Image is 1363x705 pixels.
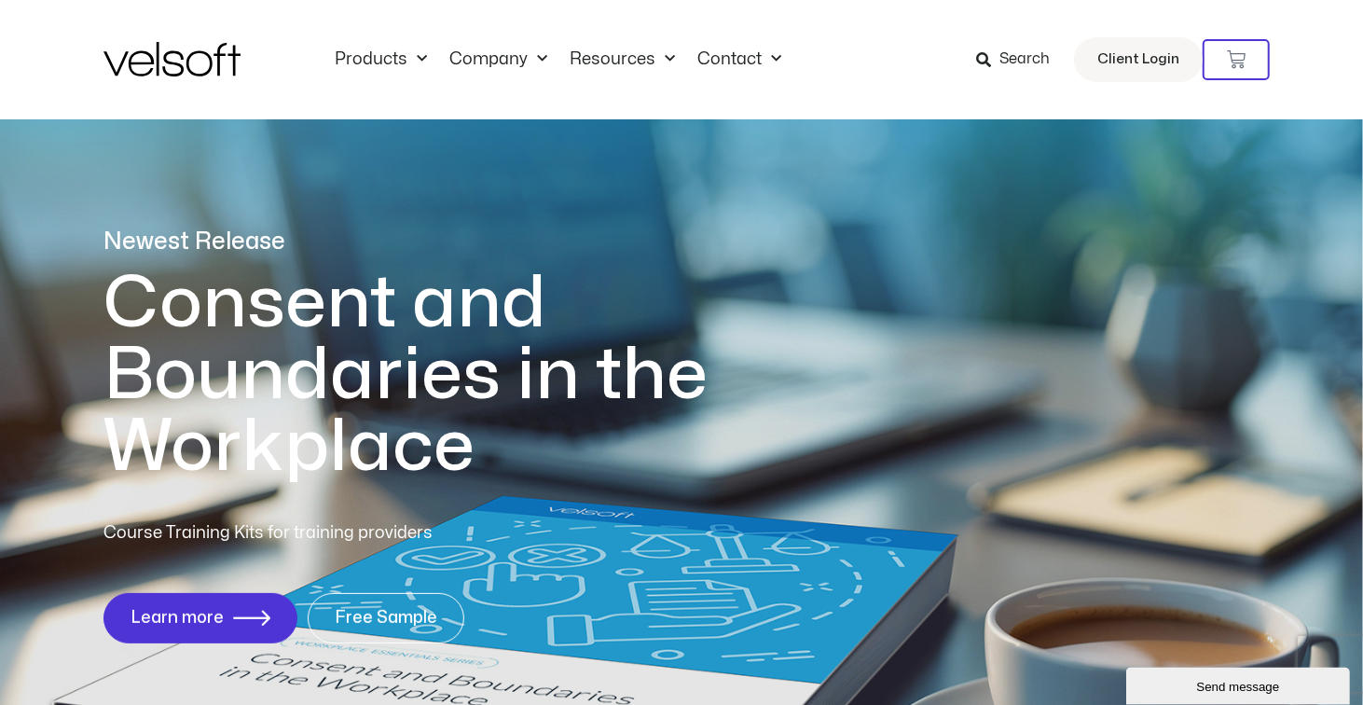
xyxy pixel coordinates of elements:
iframe: chat widget [1126,664,1354,705]
span: Search [999,48,1050,72]
span: Free Sample [335,609,437,628]
p: Newest Release [103,226,784,258]
a: ContactMenu Toggle [686,49,792,70]
nav: Menu [324,49,792,70]
img: Velsoft Training Materials [103,42,241,76]
a: CompanyMenu Toggle [438,49,558,70]
h1: Consent and Boundaries in the Workplace [103,268,784,483]
p: Course Training Kits for training providers [103,520,568,546]
span: Client Login [1097,48,1179,72]
a: ResourcesMenu Toggle [558,49,686,70]
a: Learn more [103,593,297,643]
a: Client Login [1074,37,1203,82]
a: Search [976,44,1063,76]
a: ProductsMenu Toggle [324,49,438,70]
a: Free Sample [308,593,464,643]
span: Learn more [131,609,224,628]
